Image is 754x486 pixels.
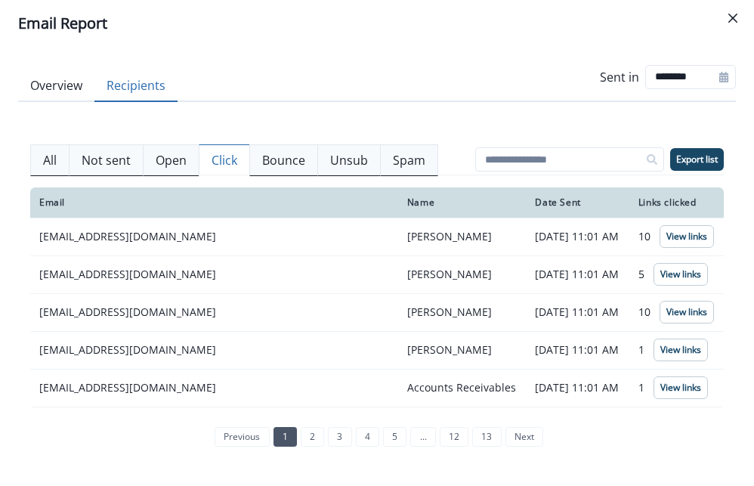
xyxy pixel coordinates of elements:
div: 10 [638,225,715,248]
p: Spam [393,151,425,169]
td: [PERSON_NAME] [398,218,527,255]
a: Page 3 [328,427,351,447]
td: [EMAIL_ADDRESS][DOMAIN_NAME] [30,407,398,444]
button: View links [660,301,714,323]
p: View links [660,345,701,355]
td: [PERSON_NAME] [398,407,527,444]
button: Close [721,6,745,30]
td: [EMAIL_ADDRESS][DOMAIN_NAME] [30,255,398,293]
td: [PERSON_NAME] [398,331,527,369]
button: Overview [18,70,94,102]
button: View links [654,376,708,399]
p: [DATE] 11:01 AM [535,380,620,395]
button: View links [654,263,708,286]
td: [PERSON_NAME] [398,293,527,331]
div: Name [407,197,518,209]
div: 10 [638,301,715,323]
div: 1 [638,376,715,399]
td: [EMAIL_ADDRESS][DOMAIN_NAME] [30,218,398,255]
td: [EMAIL_ADDRESS][DOMAIN_NAME] [30,293,398,331]
p: [DATE] 11:01 AM [535,267,620,282]
p: View links [660,269,701,280]
p: Export list [676,154,718,165]
a: Page 4 [356,427,379,447]
p: Click [212,151,237,169]
div: Email [39,197,389,209]
p: View links [660,382,701,393]
div: Date Sent [535,197,620,209]
p: [DATE] 11:01 AM [535,342,620,358]
div: Email Report [18,12,736,35]
a: Page 2 [301,427,324,447]
p: View links [666,231,707,242]
td: [EMAIL_ADDRESS][DOMAIN_NAME] [30,331,398,369]
a: Page 1 is your current page [273,427,297,447]
td: [PERSON_NAME] [398,255,527,293]
td: Accounts Receivables [398,369,527,407]
ul: Pagination [211,427,543,447]
button: View links [660,225,714,248]
p: Open [156,151,187,169]
button: Recipients [94,70,178,102]
a: Page 5 [383,427,406,447]
p: View links [666,307,707,317]
button: Export list [670,148,724,171]
a: Page 12 [440,427,468,447]
td: [EMAIL_ADDRESS][DOMAIN_NAME] [30,369,398,407]
p: All [43,151,57,169]
p: Bounce [262,151,305,169]
p: Sent in [600,68,639,86]
a: Next page [505,427,543,447]
p: [DATE] 11:01 AM [535,305,620,320]
button: View links [654,339,708,361]
div: 5 [638,263,715,286]
p: Not sent [82,151,131,169]
a: Page 13 [472,427,501,447]
a: Jump forward [410,427,435,447]
p: Unsub [330,151,368,169]
div: Links clicked [638,197,715,209]
div: 1 [638,339,715,361]
p: [DATE] 11:01 AM [535,229,620,244]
